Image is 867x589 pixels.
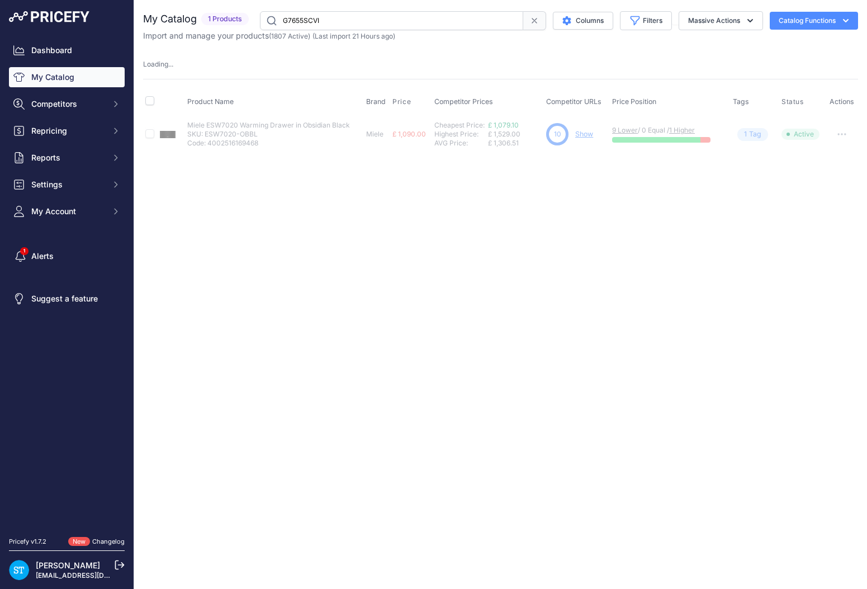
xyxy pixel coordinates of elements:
span: £ 1,529.00 [488,130,520,138]
span: 1 Products [201,13,249,26]
span: Tags [733,97,749,106]
span: Price [392,97,411,106]
h2: My Catalog [143,11,197,27]
div: Pricefy v1.7.2 [9,537,46,546]
img: Pricefy Logo [9,11,89,22]
p: Code: 4002516169468 [187,139,350,148]
span: Competitor Prices [434,97,493,106]
a: 1807 Active [271,32,308,40]
input: Search [260,11,523,30]
span: Product Name [187,97,234,106]
a: Dashboard [9,40,125,60]
span: Actions [830,97,854,106]
a: £ 1,079.10 [488,121,519,129]
button: Settings [9,175,125,195]
a: 9 Lower [612,126,638,134]
span: (Last import 21 Hours ago) [312,32,395,40]
span: Brand [366,97,386,106]
a: Cheapest Price: [434,121,485,129]
button: Massive Actions [679,11,763,30]
nav: Sidebar [9,40,125,524]
span: Price Position [612,97,656,106]
div: £ 1,306.51 [488,139,542,148]
span: Settings [31,179,105,190]
p: Miele ESW7020 Warming Drawer in Obsidian Black [187,121,350,130]
p: / 0 Equal / [612,126,722,135]
span: ... [168,60,173,68]
span: 10 [554,129,561,139]
p: Miele [366,130,388,139]
span: Competitor URLs [546,97,601,106]
span: 1 [744,129,747,140]
span: Active [781,129,819,140]
span: My Account [31,206,105,217]
button: Repricing [9,121,125,141]
a: Show [575,130,593,138]
span: Repricing [31,125,105,136]
button: Columns [553,12,613,30]
p: Import and manage your products [143,30,395,41]
span: Competitors [31,98,105,110]
button: Catalog Functions [770,12,858,30]
span: Reports [31,152,105,163]
span: Tag [737,128,768,141]
div: AVG Price: [434,139,488,148]
span: Status [781,97,804,106]
a: Suggest a feature [9,289,125,309]
a: My Catalog [9,67,125,87]
button: Competitors [9,94,125,114]
button: Reports [9,148,125,168]
button: Filters [620,11,672,30]
div: Highest Price: [434,130,488,139]
a: 1 Higher [669,126,695,134]
span: ( ) [269,32,310,40]
button: Price [392,97,413,106]
span: £ 1,090.00 [392,130,426,138]
a: Alerts [9,246,125,266]
p: SKU: ESW7020-OBBL [187,130,350,139]
a: [PERSON_NAME] [36,560,100,570]
a: Changelog [92,538,125,545]
button: Status [781,97,806,106]
span: Loading [143,60,173,68]
a: [EMAIL_ADDRESS][DOMAIN_NAME] [36,571,153,579]
button: My Account [9,201,125,222]
span: New [68,537,90,546]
